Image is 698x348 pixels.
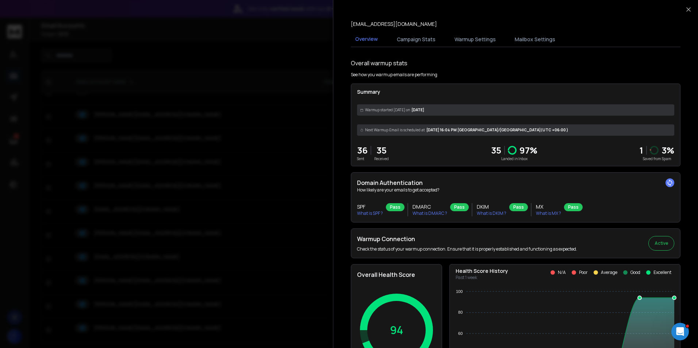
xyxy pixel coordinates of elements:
div: Pass [450,203,469,211]
div: [DATE] 16:04 PM [GEOGRAPHIC_DATA]/[GEOGRAPHIC_DATA] (UTC +06:00 ) [357,124,674,136]
span: Warmup started [DATE] on [365,107,410,113]
p: Landed in Inbox [491,156,537,162]
p: 35 [491,144,501,156]
p: 97 % [519,144,537,156]
div: Pass [386,203,404,211]
p: What is SPF ? [357,210,383,216]
p: See how you warmup emails are performing [351,72,437,78]
p: Past 1 week [456,275,508,281]
p: 3 % [661,144,674,156]
strong: 1 [640,144,643,156]
h2: Overall Health Score [357,270,436,279]
h3: MX [536,203,561,210]
p: Health Score History [456,267,508,275]
button: Mailbox Settings [510,31,560,47]
span: Next Warmup Email is scheduled at [365,127,425,133]
p: N/A [558,270,566,275]
tspan: 80 [458,310,463,314]
iframe: Intercom live chat [671,323,689,340]
p: 36 [357,144,368,156]
p: 94 [390,324,403,337]
div: Pass [564,203,583,211]
h2: Domain Authentication [357,178,674,187]
tspan: 60 [458,331,463,336]
h2: Warmup Connection [357,235,577,243]
p: Excellent [653,270,671,275]
p: [EMAIL_ADDRESS][DOMAIN_NAME] [351,20,437,28]
button: Active [648,236,674,251]
p: What is MX ? [536,210,561,216]
div: Pass [509,203,528,211]
p: What is DKIM ? [477,210,506,216]
button: Warmup Settings [450,31,500,47]
p: Received [374,156,389,162]
p: Check the status of your warmup connection. Ensure that it is properly established and functionin... [357,246,577,252]
p: How likely are your emails to get accepted? [357,187,674,193]
p: Summary [357,88,674,96]
p: Poor [579,270,588,275]
p: Saved from Spam [640,156,674,162]
button: Campaign Stats [392,31,440,47]
p: What is DMARC ? [413,210,447,216]
h3: DMARC [413,203,447,210]
p: Sent [357,156,368,162]
tspan: 100 [456,289,463,294]
p: Good [630,270,640,275]
div: [DATE] [357,104,674,116]
p: Average [601,270,617,275]
button: Overview [351,31,382,48]
h1: Overall warmup stats [351,59,407,67]
p: 35 [374,144,389,156]
h3: DKIM [477,203,506,210]
h3: SPF [357,203,383,210]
